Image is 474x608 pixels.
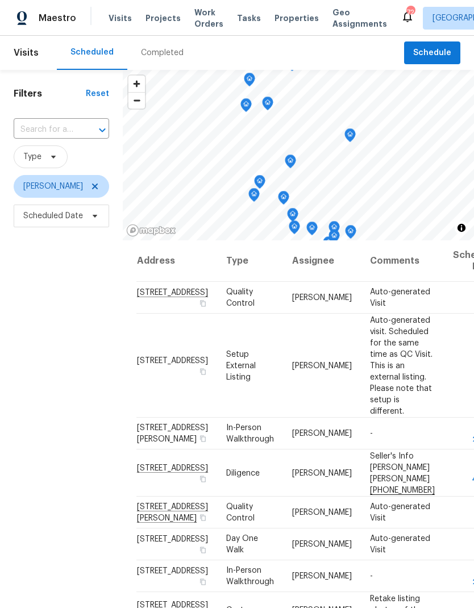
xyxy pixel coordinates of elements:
span: Scheduled Date [23,210,83,222]
button: Copy Address [198,577,208,587]
button: Schedule [404,41,460,65]
a: Mapbox homepage [126,224,176,237]
span: [STREET_ADDRESS][PERSON_NAME] [137,424,208,443]
div: Map marker [244,73,255,90]
div: Map marker [240,98,252,116]
div: Map marker [254,175,265,193]
span: Diligence [226,469,260,477]
th: Comments [361,240,444,282]
th: Address [136,240,217,282]
span: Projects [145,13,181,24]
button: Toggle attribution [455,221,468,235]
div: Map marker [278,191,289,209]
div: Scheduled [70,47,114,58]
button: Open [94,122,110,138]
span: In-Person Walkthrough [226,567,274,586]
div: Map marker [323,236,334,254]
span: Quality Control [226,288,255,307]
span: - [370,572,373,580]
span: [PERSON_NAME] [23,181,83,192]
span: Auto-generated Visit [370,503,430,522]
button: Zoom in [128,76,145,92]
span: In-Person Walkthrough [226,424,274,443]
span: Geo Assignments [332,7,387,30]
span: Day One Walk [226,535,258,554]
div: Completed [141,47,184,59]
span: Seller's Info [PERSON_NAME] [PERSON_NAME] [370,452,435,494]
span: [STREET_ADDRESS] [137,535,208,543]
span: [PERSON_NAME] [292,540,352,548]
div: Map marker [329,230,340,247]
button: Copy Address [198,298,208,309]
th: Assignee [283,240,361,282]
span: Tasks [237,14,261,22]
span: Zoom out [128,93,145,109]
span: [PERSON_NAME] [292,572,352,580]
span: Auto-generated visit. Scheduled for the same time as QC Visit. This is an external listing. Pleas... [370,316,433,415]
div: Map marker [344,128,356,146]
div: 72 [406,7,414,18]
button: Copy Address [198,366,208,376]
h1: Filters [14,88,86,99]
span: - [370,430,373,438]
button: Copy Address [198,434,208,444]
div: Map marker [345,225,356,243]
span: [PERSON_NAME] [292,509,352,517]
span: Visits [109,13,132,24]
div: Map marker [289,220,300,238]
th: Type [217,240,283,282]
div: Map marker [248,188,260,206]
div: Map marker [287,208,298,226]
div: Map marker [329,221,340,239]
span: Toggle attribution [458,222,465,234]
button: Copy Address [198,513,208,523]
span: [PERSON_NAME] [292,430,352,438]
span: Work Orders [194,7,223,30]
div: Map marker [306,222,318,239]
span: Properties [275,13,319,24]
span: [STREET_ADDRESS] [137,567,208,575]
span: [PERSON_NAME] [292,294,352,302]
span: Setup External Listing [226,350,256,381]
button: Zoom out [128,92,145,109]
div: Reset [86,88,109,99]
span: Auto-generated Visit [370,535,430,554]
span: Maestro [39,13,76,24]
button: Copy Address [198,473,208,484]
span: [PERSON_NAME] [292,361,352,369]
span: Auto-generated Visit [370,288,430,307]
span: [PERSON_NAME] [292,469,352,477]
div: Map marker [262,97,273,114]
span: Quality Control [226,503,255,522]
span: [STREET_ADDRESS] [137,356,208,364]
input: Search for an address... [14,121,77,139]
span: Schedule [413,46,451,60]
div: Map marker [285,155,296,172]
span: Type [23,151,41,163]
button: Copy Address [198,545,208,555]
span: Visits [14,40,39,65]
